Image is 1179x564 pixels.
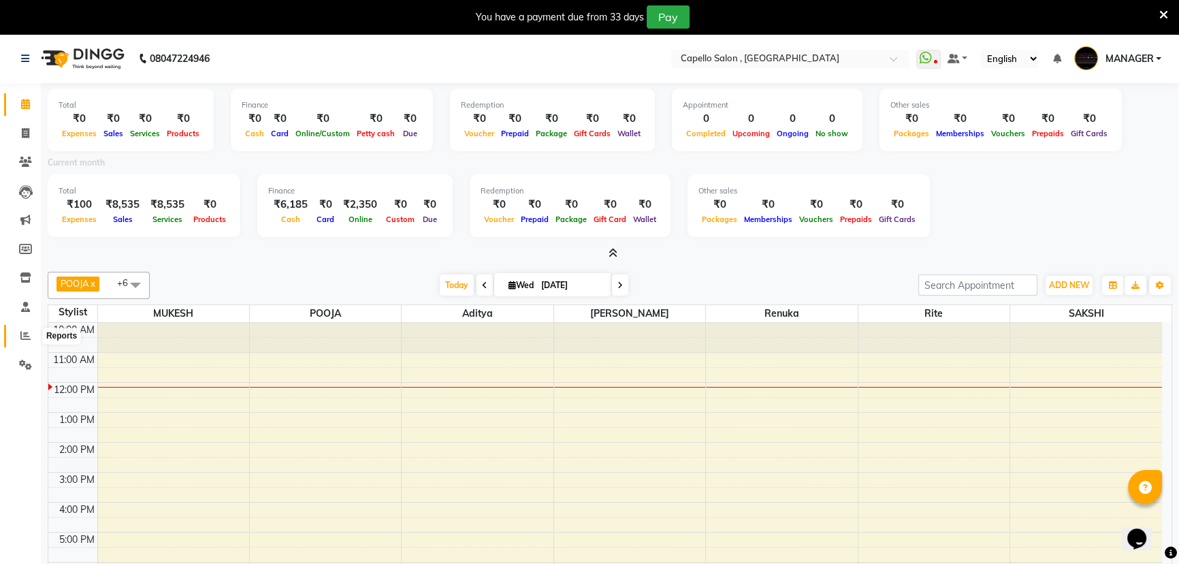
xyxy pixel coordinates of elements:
[353,129,398,138] span: Petty cash
[812,129,852,138] span: No show
[150,40,210,78] b: 08047224946
[59,129,100,138] span: Expenses
[933,129,988,138] span: Memberships
[837,197,875,213] div: ₹0
[796,197,837,213] div: ₹0
[149,215,186,224] span: Services
[50,353,97,367] div: 11:00 AM
[242,99,422,111] div: Finance
[89,278,95,289] a: x
[875,215,919,224] span: Gift Cards
[59,111,100,127] div: ₹0
[552,197,590,213] div: ₹0
[1046,276,1093,295] button: ADD NEW
[43,328,80,345] div: Reports
[117,277,138,288] span: +6
[683,111,729,127] div: 0
[59,197,100,213] div: ₹100
[773,129,812,138] span: Ongoing
[773,111,812,127] div: 0
[890,129,933,138] span: Packages
[630,197,660,213] div: ₹0
[461,129,498,138] span: Voucher
[614,111,644,127] div: ₹0
[35,40,128,78] img: logo
[988,111,1029,127] div: ₹0
[537,275,605,296] input: 2025-09-03
[268,185,442,197] div: Finance
[741,215,796,224] span: Memberships
[614,129,644,138] span: Wallet
[418,197,442,213] div: ₹0
[890,111,933,127] div: ₹0
[338,197,383,213] div: ₹2,350
[353,111,398,127] div: ₹0
[532,111,570,127] div: ₹0
[61,278,89,289] span: POOJA
[461,99,644,111] div: Redemption
[590,215,630,224] span: Gift Card
[481,197,517,213] div: ₹0
[505,280,537,290] span: Wed
[554,305,705,322] span: [PERSON_NAME]
[51,383,97,397] div: 12:00 PM
[402,305,553,322] span: aditya
[56,443,97,457] div: 2:00 PM
[1010,305,1162,322] span: SAKSHI
[250,305,401,322] span: POOJA
[268,129,292,138] span: Card
[498,129,532,138] span: Prepaid
[875,197,919,213] div: ₹0
[383,215,418,224] span: Custom
[292,129,353,138] span: Online/Custom
[532,129,570,138] span: Package
[268,111,292,127] div: ₹0
[1029,129,1067,138] span: Prepaids
[476,10,644,25] div: You have a payment due from 33 days
[683,129,729,138] span: Completed
[100,197,145,213] div: ₹8,535
[440,275,474,296] span: Today
[706,305,857,322] span: Renuka
[517,215,552,224] span: Prepaid
[278,215,304,224] span: Cash
[56,473,97,487] div: 3:00 PM
[698,185,919,197] div: Other sales
[461,111,498,127] div: ₹0
[59,215,100,224] span: Expenses
[552,215,590,224] span: Package
[59,185,229,197] div: Total
[242,111,268,127] div: ₹0
[292,111,353,127] div: ₹0
[419,215,440,224] span: Due
[48,305,97,319] div: Stylist
[729,111,773,127] div: 0
[741,197,796,213] div: ₹0
[127,111,163,127] div: ₹0
[56,533,97,547] div: 5:00 PM
[1105,52,1153,66] span: MANAGER
[56,413,97,427] div: 1:00 PM
[59,99,203,111] div: Total
[590,197,630,213] div: ₹0
[988,129,1029,138] span: Vouchers
[48,157,105,169] label: Current month
[1067,129,1111,138] span: Gift Cards
[145,197,190,213] div: ₹8,535
[498,111,532,127] div: ₹0
[1029,111,1067,127] div: ₹0
[268,197,313,213] div: ₹6,185
[100,129,127,138] span: Sales
[796,215,837,224] span: Vouchers
[313,215,338,224] span: Card
[400,129,421,138] span: Due
[163,111,203,127] div: ₹0
[56,503,97,517] div: 4:00 PM
[481,215,517,224] span: Voucher
[1074,46,1098,70] img: MANAGER
[98,305,249,322] span: MUKESH
[1122,510,1165,550] iframe: chat widget
[698,197,741,213] div: ₹0
[517,197,552,213] div: ₹0
[313,197,338,213] div: ₹0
